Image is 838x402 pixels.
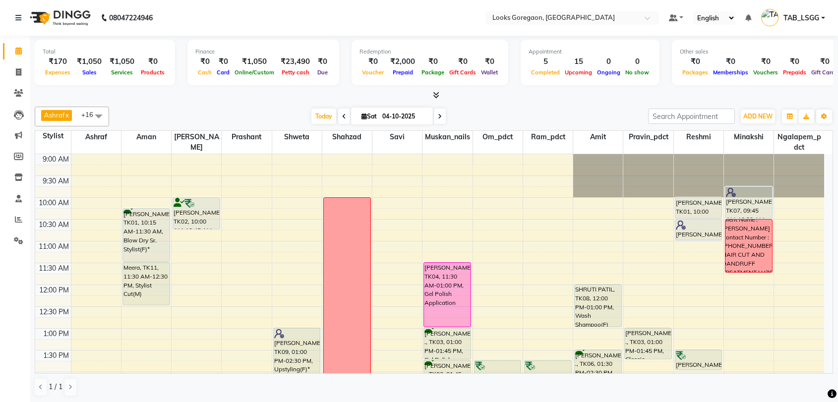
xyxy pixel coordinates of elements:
span: Memberships [711,69,751,76]
span: Gift Cards [447,69,479,76]
div: 11:30 AM [37,263,71,274]
div: ₹1,050 [232,56,277,67]
div: ₹23,490 [277,56,314,67]
a: x [64,111,69,119]
div: [PERSON_NAME], TK02, 10:00 AM-10:45 AM, Curling Tongs(F)* (₹900) [173,198,220,229]
div: 10:00 AM [37,198,71,208]
div: 12:00 PM [37,285,71,295]
div: 9:00 AM [41,154,71,165]
div: Appointment [529,48,652,56]
span: muskan_nails [422,131,472,143]
span: Due [315,69,330,76]
b: 08047224946 [109,4,153,32]
span: Packages [680,69,711,76]
span: Today [311,109,336,124]
span: Sat [359,113,379,120]
div: [PERSON_NAME] ., TK03, 01:00 PM-01:45 PM, Classic Pedicure(F) [625,328,671,359]
div: 2:00 PM [41,372,71,383]
span: Completed [529,69,562,76]
span: [PERSON_NAME] [172,131,221,154]
span: Minakshi [724,131,774,143]
div: Finance [195,48,331,56]
span: Shweta [272,131,322,143]
div: ₹0 [214,56,232,67]
div: ₹0 [447,56,479,67]
span: Expenses [43,69,73,76]
div: 11:00 AM [37,241,71,252]
span: Services [109,69,135,76]
span: Savi [372,131,422,143]
div: ₹0 [751,56,780,67]
div: ₹1,050 [73,56,106,67]
div: ₹170 [43,56,73,67]
div: 0 [595,56,623,67]
div: SHRUTI PATIL, TK08, 12:00 PM-01:00 PM, Wash Shampoo(F) [575,285,621,327]
span: Prepaids [780,69,809,76]
span: Pravin_pdct [623,131,673,143]
div: [PERSON_NAME] ., TK03, 01:00 PM-01:45 PM, Gel Polish Application [424,328,471,359]
div: ₹1,050 [106,56,138,67]
div: [PERSON_NAME], TK01, 10:15 AM-11:30 AM, Blow Dry Sr. Stylist(F)* [123,209,170,261]
span: Reshmi [674,131,723,143]
span: TAB_LSGG [783,13,819,23]
div: [PERSON_NAME], TK05, 01:30 PM-02:00 PM, Premium Wax~UnderArms [675,350,722,370]
span: Prashant [222,131,271,143]
div: ₹0 [138,56,167,67]
div: ₹2,000 [386,56,419,67]
div: 10:30 AM [37,220,71,230]
span: ADD NEW [743,113,773,120]
span: Voucher [359,69,386,76]
span: Cash [195,69,214,76]
span: Ashraf [44,111,64,119]
span: Shahzad [322,131,372,143]
span: Prepaid [390,69,416,76]
div: 9:30 AM [41,176,71,186]
div: ₹0 [419,56,447,67]
div: [PERSON_NAME], TK04, 11:30 AM-01:00 PM, Gel Polish Application [424,263,471,327]
span: Vouchers [751,69,780,76]
input: Search Appointment [648,109,735,124]
span: Upcoming [562,69,595,76]
span: Ongoing [595,69,623,76]
div: ₹0 [680,56,711,67]
span: Sales [80,69,99,76]
span: No show [623,69,652,76]
div: ₹0 [479,56,500,67]
span: Ngalapem_pdct [774,131,824,154]
span: Package [419,69,447,76]
img: logo [25,4,93,32]
div: Meera, TK11, 11:30 AM-12:30 PM, Stylist Cut(M) [123,263,170,305]
span: om_pdct [473,131,523,143]
div: Total [43,48,167,56]
input: 2025-10-04 [379,109,429,124]
img: TAB_LSGG [761,9,778,26]
div: 12:30 PM [37,307,71,317]
div: 5 [529,56,562,67]
div: [PERSON_NAME], TK09, 01:00 PM-02:30 PM, Upstyling(F)* [274,328,320,392]
span: Products [138,69,167,76]
div: 1:30 PM [41,350,71,361]
div: ₹0 [195,56,214,67]
span: Online/Custom [232,69,277,76]
span: +16 [81,111,101,118]
div: [PERSON_NAME], TK07, 09:45 AM-10:30 AM, Stylist Cut(M) [725,187,772,218]
span: 1 / 1 [49,382,62,392]
div: 1:00 PM [41,329,71,339]
span: Amit [573,131,623,143]
div: ₹0 [359,56,386,67]
span: Petty cash [279,69,312,76]
span: Aman [121,131,171,143]
div: 15 [562,56,595,67]
div: [PERSON_NAME] ., TK06, 01:30 PM-02:30 PM, Roots Touchup Inoa(F) [575,350,621,392]
span: Ashraf [71,131,121,143]
div: Client Name : [PERSON_NAME] Contact Number : [PHONE_NUMBER] HAIR CUT AND DANDRUFF TREATMENT LUZO [722,215,775,277]
div: Stylist [35,131,71,141]
span: Ram_pdct [523,131,573,143]
div: ₹0 [711,56,751,67]
button: ADD NEW [741,110,775,123]
div: ₹0 [314,56,331,67]
div: [PERSON_NAME], TK07, 10:30 AM-11:00 AM, Eyebrows (₹200) [675,220,722,240]
div: ₹0 [780,56,809,67]
div: 0 [623,56,652,67]
span: Wallet [479,69,500,76]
